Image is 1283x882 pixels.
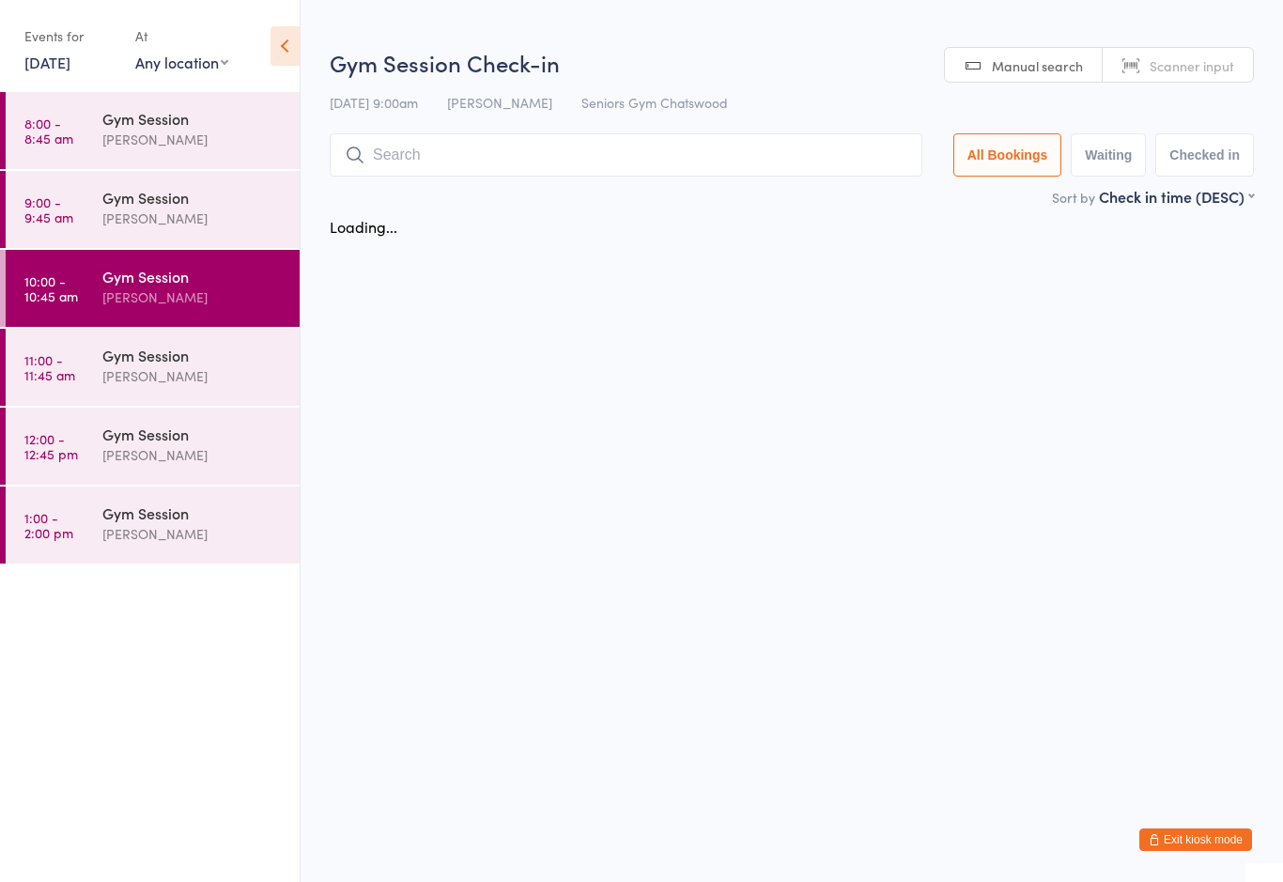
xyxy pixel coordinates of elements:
[6,92,300,169] a: 8:00 -8:45 amGym Session[PERSON_NAME]
[24,431,78,461] time: 12:00 - 12:45 pm
[6,171,300,248] a: 9:00 -9:45 amGym Session[PERSON_NAME]
[1150,56,1234,75] span: Scanner input
[102,208,284,229] div: [PERSON_NAME]
[102,365,284,387] div: [PERSON_NAME]
[992,56,1083,75] span: Manual search
[1052,188,1095,207] label: Sort by
[330,216,397,237] div: Loading...
[24,116,73,146] time: 8:00 - 8:45 am
[24,21,116,52] div: Events for
[6,408,300,485] a: 12:00 -12:45 pmGym Session[PERSON_NAME]
[102,187,284,208] div: Gym Session
[102,503,284,523] div: Gym Session
[6,329,300,406] a: 11:00 -11:45 amGym Session[PERSON_NAME]
[330,93,418,112] span: [DATE] 9:00am
[6,487,300,564] a: 1:00 -2:00 pmGym Session[PERSON_NAME]
[102,266,284,286] div: Gym Session
[102,444,284,466] div: [PERSON_NAME]
[330,133,922,177] input: Search
[135,21,228,52] div: At
[330,47,1254,78] h2: Gym Session Check-in
[135,52,228,72] div: Any location
[102,345,284,365] div: Gym Session
[953,133,1062,177] button: All Bookings
[1139,828,1252,851] button: Exit kiosk mode
[24,273,78,303] time: 10:00 - 10:45 am
[1099,186,1254,207] div: Check in time (DESC)
[6,250,300,327] a: 10:00 -10:45 amGym Session[PERSON_NAME]
[1071,133,1146,177] button: Waiting
[24,52,70,72] a: [DATE]
[447,93,552,112] span: [PERSON_NAME]
[102,286,284,308] div: [PERSON_NAME]
[1155,133,1254,177] button: Checked in
[102,523,284,545] div: [PERSON_NAME]
[581,93,728,112] span: Seniors Gym Chatswood
[102,129,284,150] div: [PERSON_NAME]
[24,194,73,224] time: 9:00 - 9:45 am
[102,424,284,444] div: Gym Session
[102,108,284,129] div: Gym Session
[24,510,73,540] time: 1:00 - 2:00 pm
[24,352,75,382] time: 11:00 - 11:45 am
